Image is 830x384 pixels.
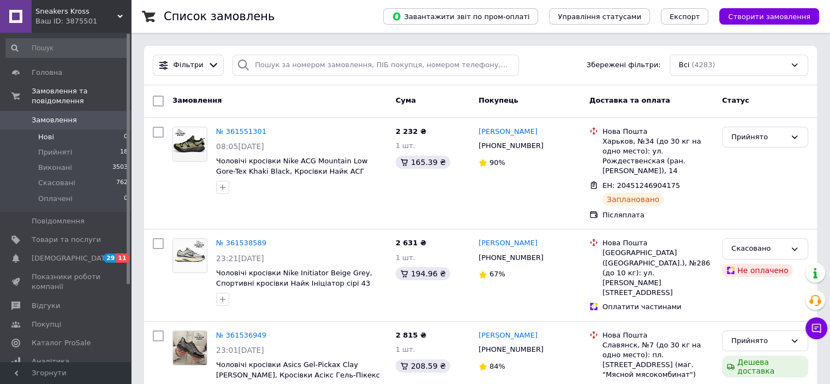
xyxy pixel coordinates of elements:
[489,158,505,167] span: 90%
[602,238,713,248] div: Нова Пошта
[661,8,709,25] button: Експорт
[396,253,415,262] span: 1 шт.
[104,253,116,263] span: 29
[476,251,546,265] div: [PHONE_NUMBER]
[38,178,75,188] span: Скасовані
[35,16,131,26] div: Ваш ID: 3875501
[479,238,538,249] a: [PERSON_NAME]
[38,163,72,173] span: Виконані
[216,127,266,135] a: № 361551301
[32,253,112,263] span: [DEMOGRAPHIC_DATA]
[32,235,101,245] span: Товари та послуги
[489,270,505,278] span: 67%
[396,331,426,339] span: 2 815 ₴
[173,239,207,273] img: Фото товару
[32,338,91,348] span: Каталог ProSale
[32,301,60,311] span: Відгуки
[602,193,664,206] div: Заплановано
[602,330,713,340] div: Нова Пошта
[602,210,713,220] div: Післяплата
[174,60,204,70] span: Фільтри
[172,127,207,162] a: Фото товару
[116,253,129,263] span: 11
[719,8,819,25] button: Створити замовлення
[549,8,650,25] button: Управління статусами
[479,330,538,341] a: [PERSON_NAME]
[396,345,415,353] span: 1 шт.
[216,254,264,263] span: 23:21[DATE]
[728,13,810,21] span: Створити замовлення
[116,178,128,188] span: 762
[396,141,415,150] span: 1 шт.
[679,60,690,70] span: Всі
[383,8,538,25] button: Завантажити звіт по пром-оплаті
[5,38,129,58] input: Пошук
[479,96,518,104] span: Покупець
[708,12,819,20] a: Створити замовлення
[691,61,715,69] span: (4283)
[124,132,128,142] span: 0
[602,127,713,137] div: Нова Пошта
[722,96,749,104] span: Статус
[602,181,680,190] span: ЕН: 20451246904175
[489,362,505,370] span: 84%
[120,147,128,157] span: 18
[396,267,450,280] div: 194.96 ₴
[479,127,538,137] a: [PERSON_NAME]
[38,132,54,142] span: Нові
[670,13,700,21] span: Експорт
[32,115,77,125] span: Замовлення
[32,216,85,226] span: Повідомлення
[124,194,128,204] span: 0
[805,317,827,339] button: Чат з покупцем
[112,163,128,173] span: 3503
[722,356,808,377] div: Дешева доставка
[589,96,670,104] span: Доставка та оплата
[396,359,450,373] div: 208.59 ₴
[602,137,713,176] div: Харьков, №34 (до 30 кг на одно место): ул. Рождественская (ран. [PERSON_NAME]), 14
[602,302,713,312] div: Оплатити частинами
[216,269,372,287] a: Чоловічі кросівки Nike Initiator Beige Grey, Спортивні кросівки Найк Ініціатор сірі 43
[32,272,101,292] span: Показники роботи компанії
[173,127,207,161] img: Фото товару
[392,11,529,21] span: Завантажити звіт по пром-оплаті
[216,331,266,339] a: № 361536949
[602,248,713,298] div: [GEOGRAPHIC_DATA] ([GEOGRAPHIC_DATA].), №286 (до 10 кг): ул. [PERSON_NAME][STREET_ADDRESS]
[396,127,426,135] span: 2 232 ₴
[216,157,368,185] a: Чоловічі кросівки Nike ACG Mountain Low Gore-Tex Khaki Black, Кросівки Найк АСГ Маунтін низькі на...
[731,132,786,143] div: Прийнято
[32,357,69,367] span: Аналітика
[731,335,786,347] div: Прийнято
[172,238,207,273] a: Фото товару
[216,142,264,151] span: 08:05[DATE]
[476,342,546,357] div: [PHONE_NUMBER]
[32,68,62,78] span: Головна
[396,96,416,104] span: Cума
[172,330,207,365] a: Фото товару
[164,10,274,23] h1: Список замовлень
[722,264,792,277] div: Не оплачено
[476,139,546,153] div: [PHONE_NUMBER]
[38,194,73,204] span: Оплачені
[32,86,131,106] span: Замовлення та повідомлення
[396,239,426,247] span: 2 631 ₴
[396,156,450,169] div: 165.39 ₴
[731,243,786,255] div: Скасовано
[232,55,519,76] input: Пошук за номером замовлення, ПІБ покупця, номером телефону, Email, номером накладної
[587,60,661,70] span: Збережені фільтри:
[173,331,207,365] img: Фото товару
[32,320,61,329] span: Покупці
[216,346,264,355] span: 23:01[DATE]
[602,340,713,380] div: Славянск, №7 (до 30 кг на одно место): пл. [STREET_ADDRESS] (маг. "Мясной мясокомбинат")
[558,13,641,21] span: Управління статусами
[172,96,222,104] span: Замовлення
[38,147,72,157] span: Прийняті
[216,239,266,247] a: № 361538589
[35,7,117,16] span: Sneakers Kross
